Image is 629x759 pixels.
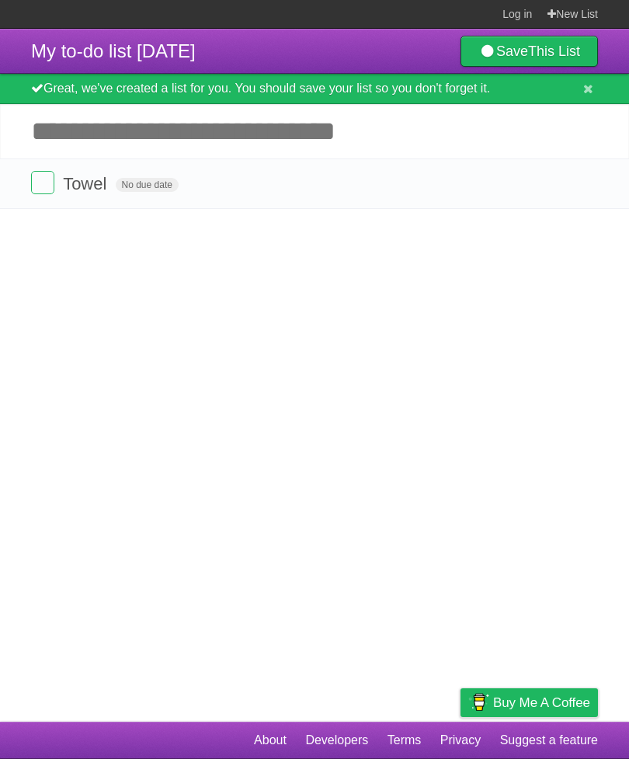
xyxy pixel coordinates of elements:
[528,44,580,59] b: This List
[440,726,481,755] a: Privacy
[63,174,110,193] span: Towel
[254,726,287,755] a: About
[468,689,489,715] img: Buy me a coffee
[500,726,598,755] a: Suggest a feature
[116,178,179,192] span: No due date
[387,726,422,755] a: Terms
[460,36,598,67] a: SaveThis List
[31,171,54,194] label: Done
[493,689,590,716] span: Buy me a coffee
[460,688,598,717] a: Buy me a coffee
[305,726,368,755] a: Developers
[31,40,196,61] span: My to-do list [DATE]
